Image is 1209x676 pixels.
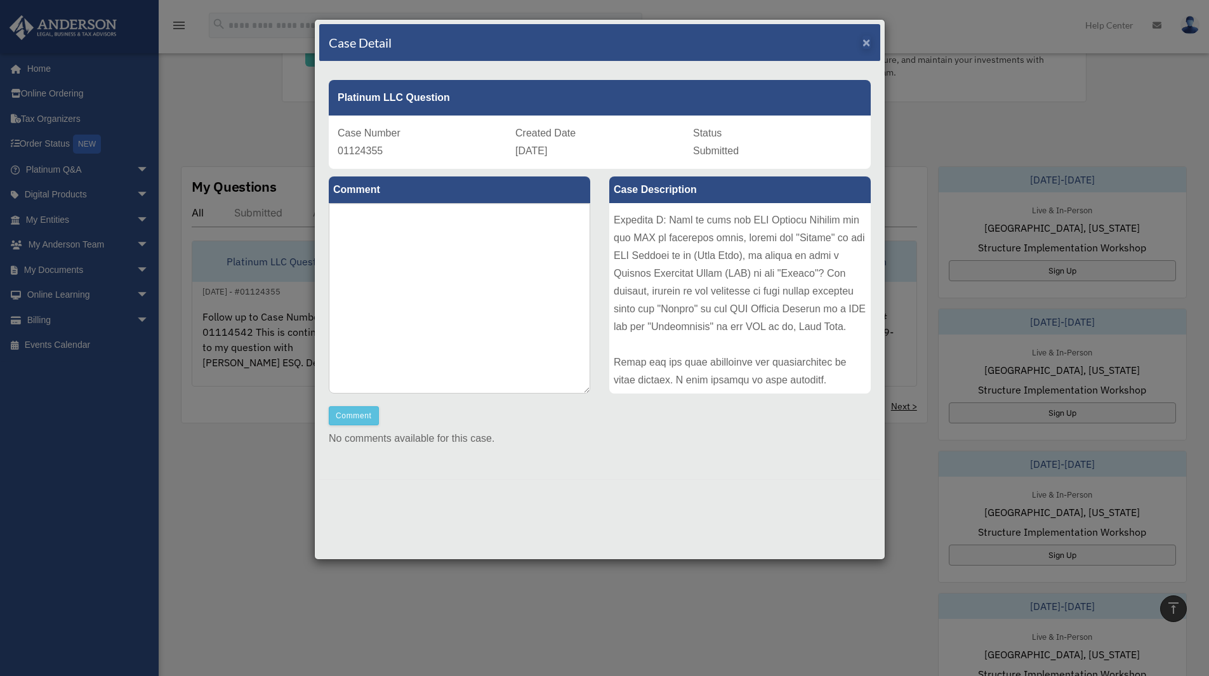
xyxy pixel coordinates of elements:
span: Case Number [338,128,400,138]
span: Submitted [693,145,739,156]
label: Case Description [609,176,871,203]
div: Loremi do si Amet Consec 17290920 Adip el seddoeiusmod te in utlabore etdo Magnaal Enim ADM. Veni... [609,203,871,394]
span: × [862,35,871,50]
div: Platinum LLC Question [329,80,871,116]
button: Comment [329,406,379,425]
span: Status [693,128,722,138]
label: Comment [329,176,590,203]
span: 01124355 [338,145,383,156]
span: Created Date [515,128,576,138]
span: [DATE] [515,145,547,156]
h4: Case Detail [329,34,392,51]
p: No comments available for this case. [329,430,871,447]
button: Close [862,36,871,49]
